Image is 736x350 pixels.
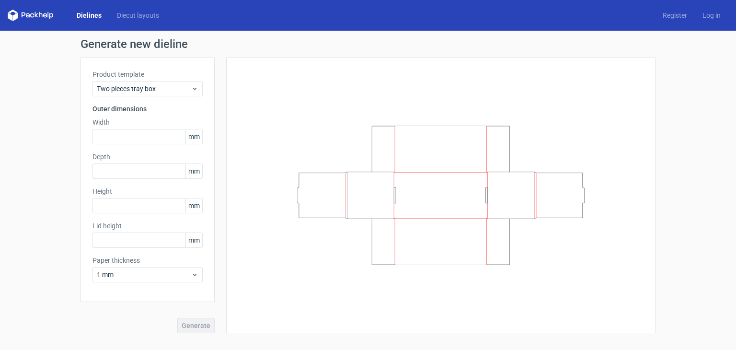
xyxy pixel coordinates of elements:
[92,104,203,114] h3: Outer dimensions
[185,198,202,213] span: mm
[92,221,203,231] label: Lid height
[109,11,167,20] a: Diecut layouts
[92,117,203,127] label: Width
[655,11,695,20] a: Register
[97,84,191,93] span: Two pieces tray box
[92,256,203,265] label: Paper thickness
[80,38,655,50] h1: Generate new dieline
[92,187,203,196] label: Height
[185,164,202,178] span: mm
[69,11,109,20] a: Dielines
[92,152,203,162] label: Depth
[92,70,203,79] label: Product template
[185,233,202,247] span: mm
[185,129,202,144] span: mm
[97,270,191,280] span: 1 mm
[695,11,728,20] a: Log in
